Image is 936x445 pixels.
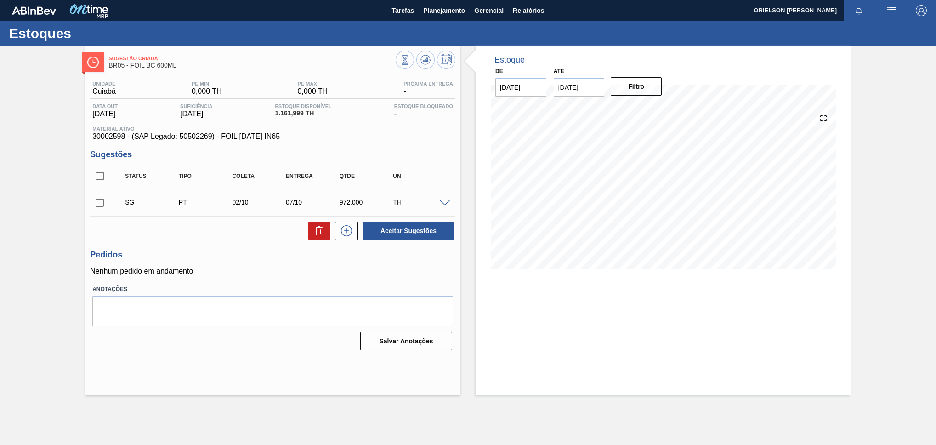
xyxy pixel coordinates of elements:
div: UN [391,173,451,179]
img: Logout [916,5,927,16]
button: Notificações [844,4,874,17]
div: Tipo [176,173,237,179]
div: Pedido de Transferência [176,199,237,206]
span: Planejamento [423,5,465,16]
span: BR05 - FOIL BC 600ML [108,62,396,69]
span: PE MIN [192,81,222,86]
span: 1.161,999 TH [275,110,331,117]
span: Unidade [92,81,116,86]
div: Entrega [284,173,344,179]
button: Programar Estoque [437,51,455,69]
button: Visão Geral dos Estoques [396,51,414,69]
div: Sugestão Criada [123,199,183,206]
span: Relatórios [513,5,544,16]
span: 0,000 TH [298,87,328,96]
div: Status [123,173,183,179]
p: Nenhum pedido em andamento [90,267,455,275]
button: Atualizar Gráfico [416,51,435,69]
div: 972,000 [337,199,397,206]
div: 02/10/2025 [230,199,290,206]
img: userActions [886,5,897,16]
input: dd/mm/yyyy [554,78,605,97]
div: Nova sugestão [330,222,358,240]
span: [DATE] [92,110,118,118]
button: Aceitar Sugestões [363,222,454,240]
span: Sugestão Criada [108,56,396,61]
span: Próxima Entrega [403,81,453,86]
span: Cuiabá [92,87,116,96]
span: Data out [92,103,118,109]
button: Filtro [611,77,662,96]
div: 07/10/2025 [284,199,344,206]
img: TNhmsLtSVTkK8tSr43FrP2fwEKptu5GPRR3wAAAABJRU5ErkJggg== [12,6,56,15]
h3: Sugestões [90,150,455,160]
div: - [392,103,455,118]
div: Estoque [494,55,525,65]
input: dd/mm/yyyy [495,78,546,97]
span: Gerencial [474,5,504,16]
span: PE MAX [298,81,328,86]
div: Qtde [337,173,397,179]
span: Suficiência [180,103,212,109]
span: Material ativo [92,126,453,131]
div: Excluir Sugestões [304,222,330,240]
span: Estoque Disponível [275,103,331,109]
span: [DATE] [180,110,212,118]
div: Aceitar Sugestões [358,221,455,241]
div: - [401,81,455,96]
span: 30002598 - (SAP Legado: 50502269) - FOIL [DATE] IN65 [92,132,453,141]
span: Tarefas [391,5,414,16]
span: 0,000 TH [192,87,222,96]
label: Até [554,68,564,74]
h3: Pedidos [90,250,455,260]
div: TH [391,199,451,206]
img: Ícone [87,57,99,68]
label: De [495,68,503,74]
span: Estoque Bloqueado [394,103,453,109]
div: Coleta [230,173,290,179]
label: Anotações [92,283,453,296]
h1: Estoques [9,28,172,39]
button: Salvar Anotações [360,332,452,350]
